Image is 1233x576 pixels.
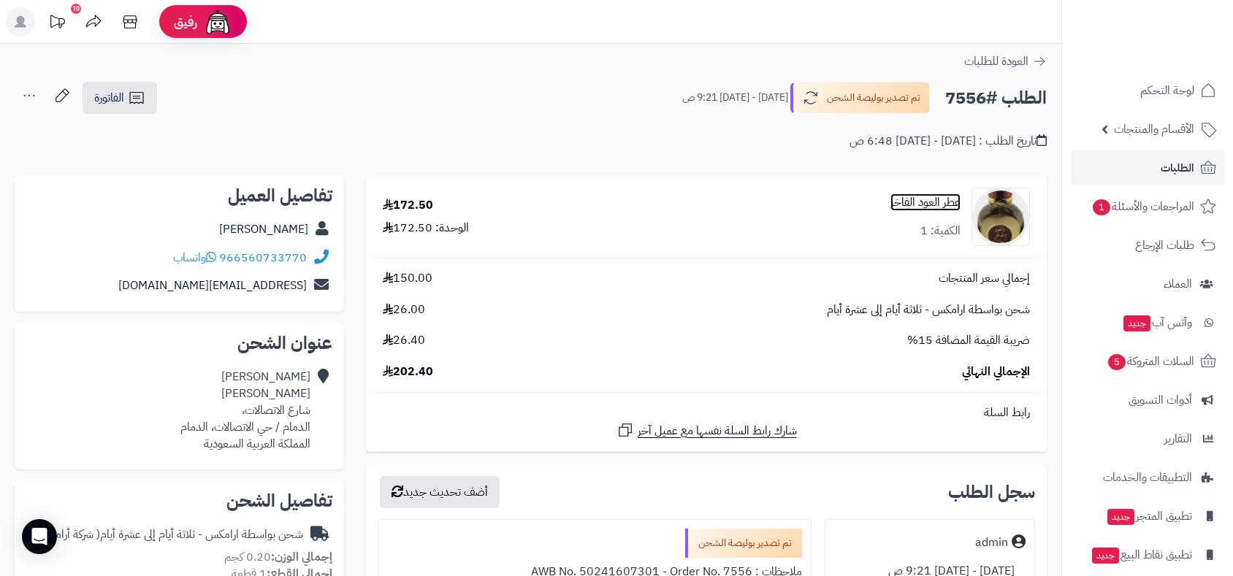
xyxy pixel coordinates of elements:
[383,332,425,349] span: 26.40
[1134,15,1219,46] img: logo-2.png
[1091,196,1194,217] span: المراجعات والأسئلة
[30,526,303,543] div: شحن بواسطة ارامكس - ثلاثة أيام إلى عشرة أيام
[26,334,332,352] h2: عنوان الشحن
[1114,119,1194,139] span: الأقسام والمنتجات
[939,270,1030,287] span: إجمالي سعر المنتجات
[1071,499,1224,534] a: تطبيق المتجرجديد
[638,423,797,439] span: شارك رابط السلة نفسها مع عميل آخر
[1071,73,1224,108] a: لوحة التحكم
[972,188,1029,246] img: 548cd9b781360a9644500b7e80d2e1289f0-90x90.png
[1071,228,1224,263] a: طلبات الإرجاع
[1106,506,1192,526] span: تطبيق المتجر
[26,492,332,510] h2: تفاصيل الشحن
[1071,305,1224,340] a: وآتس آبجديد
[94,89,124,107] span: الفاتورة
[1107,509,1134,525] span: جديد
[1135,235,1194,256] span: طلبات الإرجاع
[682,91,788,105] small: [DATE] - [DATE] 9:21 ص
[1071,344,1224,379] a: السلات المتروكة5
[39,7,75,40] a: تحديثات المنصة
[616,421,797,439] a: شارك رابط السلة نفسها مع عميل آخر
[1123,315,1150,331] span: جديد
[1140,80,1194,101] span: لوحة التحكم
[907,332,1030,349] span: ضريبة القيمة المضافة 15%
[1071,266,1224,302] a: العملاء
[685,529,802,558] div: تم تصدير بوليصة الشحن
[964,53,1028,70] span: العودة للطلبات
[383,302,425,318] span: 26.00
[224,548,332,566] small: 0.20 كجم
[1071,383,1224,418] a: أدوات التسويق
[1107,353,1126,371] span: 5
[71,4,81,14] div: 10
[1164,429,1192,449] span: التقارير
[1107,351,1194,372] span: السلات المتروكة
[1071,150,1224,185] a: الطلبات
[271,548,332,566] strong: إجمالي الوزن:
[790,82,930,113] button: تم تصدير بوليصة الشحن
[180,369,310,452] div: [PERSON_NAME] [PERSON_NAME] شارع الاتصالات، الدمام / حي الاتصالات، الدمام المملكة العربية السعودية
[1071,421,1224,456] a: التقارير
[1071,460,1224,495] a: التطبيقات والخدمات
[383,197,433,214] div: 172.50
[380,476,500,508] button: أضف تحديث جديد
[1071,537,1224,572] a: تطبيق نقاط البيعجديد
[1129,390,1192,410] span: أدوات التسويق
[30,526,100,543] span: ( شركة أرامكس )
[1122,312,1192,333] span: وآتس آب
[219,220,308,238] a: [PERSON_NAME]
[83,82,157,114] a: الفاتورة
[948,483,1035,501] h3: سجل الطلب
[26,187,332,204] h2: تفاصيل العميل
[1164,274,1192,294] span: العملاء
[22,519,57,554] div: Open Intercom Messenger
[1161,158,1194,178] span: الطلبات
[372,404,1041,421] div: رابط السلة
[850,133,1047,150] div: تاريخ الطلب : [DATE] - [DATE] 6:48 ص
[1092,548,1119,564] span: جديد
[118,277,307,294] a: [EMAIL_ADDRESS][DOMAIN_NAME]
[173,249,216,266] a: واتساب
[1071,189,1224,224] a: المراجعات والأسئلة1
[1091,545,1192,565] span: تطبيق نقاط البيع
[964,53,1047,70] a: العودة للطلبات
[962,364,1030,380] span: الإجمالي النهائي
[203,7,232,37] img: ai-face.png
[945,83,1047,113] h2: الطلب #7556
[383,364,433,380] span: 202.40
[383,220,469,237] div: الوحدة: 172.50
[219,249,307,266] a: 966560733770
[1103,467,1192,488] span: التطبيقات والخدمات
[920,223,961,239] div: الكمية: 1
[890,194,961,211] a: عطر العود الفاخر
[975,534,1008,551] div: admin
[827,302,1030,318] span: شحن بواسطة ارامكس - ثلاثة أيام إلى عشرة أيام
[174,13,197,31] span: رفيق
[1092,199,1111,216] span: 1
[383,270,432,287] span: 150.00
